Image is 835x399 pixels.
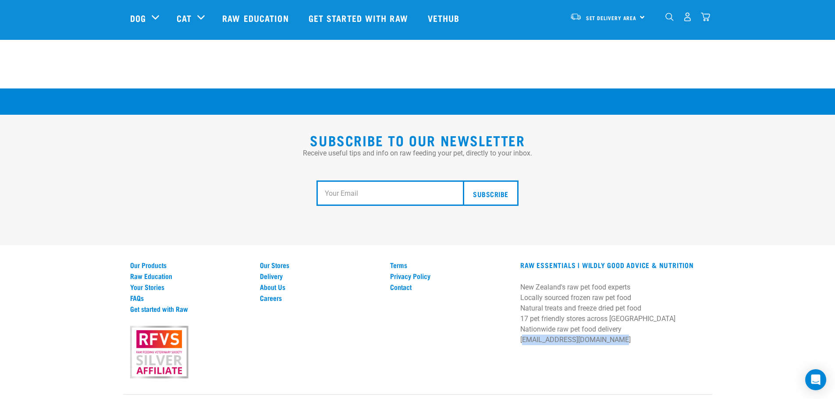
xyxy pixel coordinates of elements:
a: FAQs [130,294,250,302]
a: Our Products [130,261,250,269]
a: Contact [390,283,510,291]
a: Vethub [419,0,471,35]
p: Receive useful tips and info on raw feeding your pet, directly to your inbox. [130,148,705,159]
a: About Us [260,283,380,291]
input: Your Email [316,180,469,206]
a: Your Stories [130,283,250,291]
a: Raw Education [213,0,299,35]
img: home-icon-1@2x.png [665,13,674,21]
a: Get started with Raw [300,0,419,35]
p: New Zealand's raw pet food experts Locally sourced frozen raw pet food Natural treats and freeze ... [520,282,705,345]
img: user.png [683,12,692,21]
a: Privacy Policy [390,272,510,280]
h2: Subscribe to our Newsletter [130,132,705,148]
a: Our Stores [260,261,380,269]
div: Open Intercom Messenger [805,369,826,390]
a: Delivery [260,272,380,280]
a: Get started with Raw [130,305,250,313]
span: Set Delivery Area [586,16,637,19]
a: Careers [260,294,380,302]
input: Subscribe [463,180,518,206]
img: van-moving.png [570,13,582,21]
img: rfvs.png [126,325,192,380]
a: Raw Education [130,272,250,280]
img: home-icon@2x.png [701,12,710,21]
a: Dog [130,11,146,25]
a: Cat [177,11,192,25]
h3: RAW ESSENTIALS | Wildly Good Advice & Nutrition [520,261,705,269]
a: Terms [390,261,510,269]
